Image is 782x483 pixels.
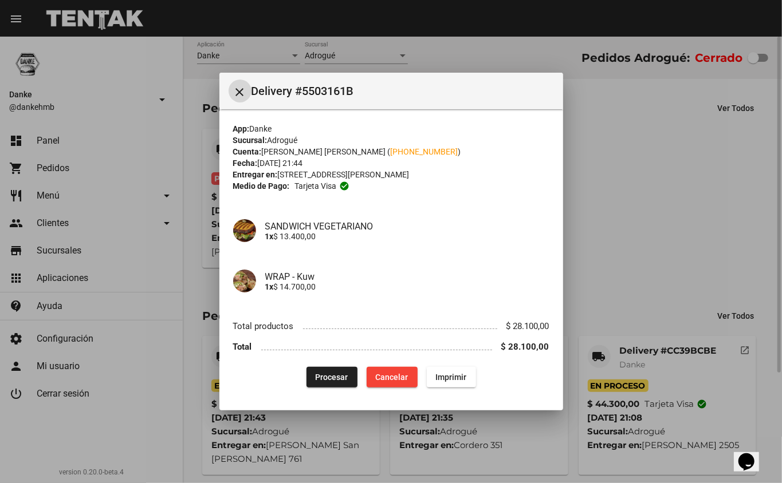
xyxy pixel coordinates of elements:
span: Procesar [316,373,348,382]
span: Tarjeta visa [294,180,336,192]
div: [PERSON_NAME] [PERSON_NAME] ( ) [233,146,549,157]
div: [STREET_ADDRESS][PERSON_NAME] [233,169,549,180]
div: Adrogué [233,134,549,146]
strong: Fecha: [233,159,258,168]
button: Cerrar [229,80,252,102]
li: Total productos $ 28.100,00 [233,315,549,336]
button: Procesar [306,367,357,387]
h4: SANDWICH VEGETARIANO [265,221,549,232]
b: 1x [265,232,274,241]
li: Total $ 28.100,00 [233,336,549,358]
strong: Entregar en: [233,170,278,179]
div: Danke [233,123,549,134]
mat-icon: Cerrar [233,85,247,99]
p: $ 14.700,00 [265,282,549,291]
p: $ 13.400,00 [265,232,549,241]
mat-icon: check_circle [339,181,349,191]
a: [PHONE_NUMBER] [391,147,458,156]
span: Delivery #5503161B [252,82,554,100]
b: 1x [265,282,274,291]
button: Imprimir [427,367,476,387]
img: 7a2fd65e-0b56-45df-a3d9-7d445db54fbd.png [233,219,256,242]
iframe: chat widget [734,437,771,472]
strong: Cuenta: [233,147,262,156]
h4: WRAP - Kuw [265,271,549,282]
strong: Sucursal: [233,136,268,145]
img: a61464fd-7106-49b3-829c-908d720c6abd.png [233,270,256,292]
div: [DATE] 21:44 [233,157,549,169]
span: Cancelar [376,373,408,382]
strong: Medio de Pago: [233,180,290,192]
span: Imprimir [436,373,467,382]
strong: App: [233,124,250,133]
button: Cancelar [367,367,418,387]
